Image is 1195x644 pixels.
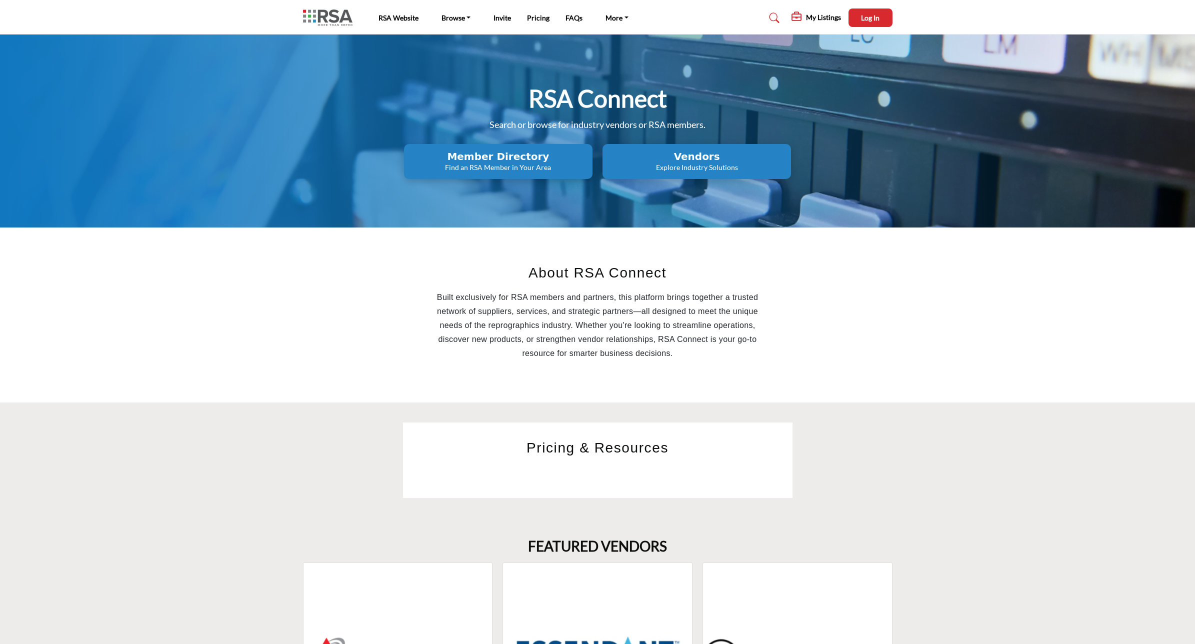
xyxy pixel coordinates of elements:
[425,437,770,458] h2: Pricing & Resources
[527,13,549,22] a: Pricing
[407,150,589,162] h2: Member Directory
[605,150,788,162] h2: Vendors
[605,162,788,172] p: Explore Industry Solutions
[861,13,879,22] span: Log In
[489,119,705,130] span: Search or browse for industry vendors or RSA members.
[806,13,841,22] h5: My Listings
[434,11,478,25] a: Browse
[528,538,667,555] h2: FEATURED VENDORS
[303,9,357,26] img: Site Logo
[425,262,770,283] h2: About RSA Connect
[528,83,667,114] h1: RSA Connect
[598,11,635,25] a: More
[565,13,582,22] a: FAQs
[407,162,589,172] p: Find an RSA Member in Your Area
[759,10,786,26] a: Search
[848,8,892,27] button: Log In
[602,144,791,179] button: Vendors Explore Industry Solutions
[493,13,511,22] a: Invite
[404,144,592,179] button: Member Directory Find an RSA Member in Your Area
[425,290,770,360] p: Built exclusively for RSA members and partners, this platform brings together a trusted network o...
[791,12,841,24] div: My Listings
[378,13,418,22] a: RSA Website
